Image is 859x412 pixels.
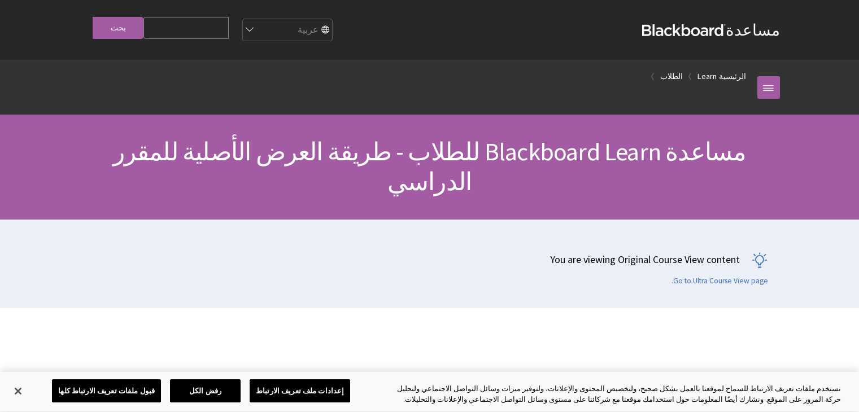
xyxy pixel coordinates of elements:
a: Learn [697,69,717,84]
button: إعدادات ملف تعريف الارتباط [250,379,350,403]
button: قبول ملفات تعريف الارتباط كلها [52,379,161,403]
span: مساعدة Blackboard Learn للطلاب - طريقة العرض الأصلية للمقرر الدراسي [113,136,747,197]
strong: Blackboard [642,24,726,36]
div: نستخدم ملفات تعريف الارتباط للسماح لموقعنا بالعمل بشكل صحيح، ولتخصيص المحتوى والإعلانات، ولتوفير ... [386,383,841,405]
p: You are viewing Original Course View content [68,252,768,266]
a: الطلاب [660,69,683,84]
button: رفض الكل [170,379,241,403]
select: Site Language Selector [242,19,332,42]
a: مساعدةBlackboard [642,20,780,40]
button: إغلاق [6,379,30,404]
input: بحث [93,17,143,39]
a: Go to Ultra Course View page. [671,276,768,286]
a: الرئيسية [719,69,746,84]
